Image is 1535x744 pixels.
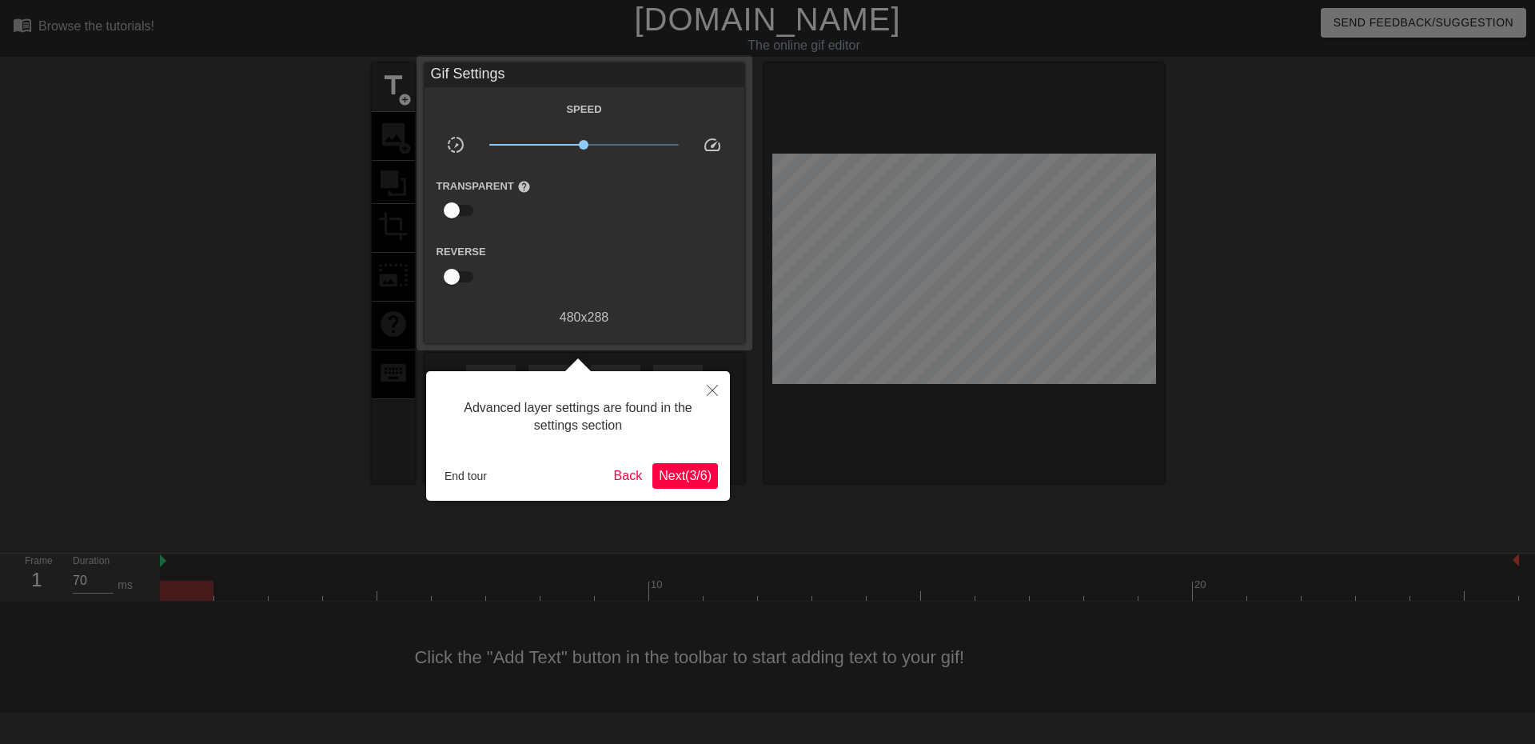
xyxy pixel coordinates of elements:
button: End tour [438,464,493,488]
button: Close [695,371,730,408]
span: Next ( 3 / 6 ) [659,469,712,482]
div: Advanced layer settings are found in the settings section [438,383,718,451]
button: Next [652,463,718,489]
button: Back [608,463,649,489]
